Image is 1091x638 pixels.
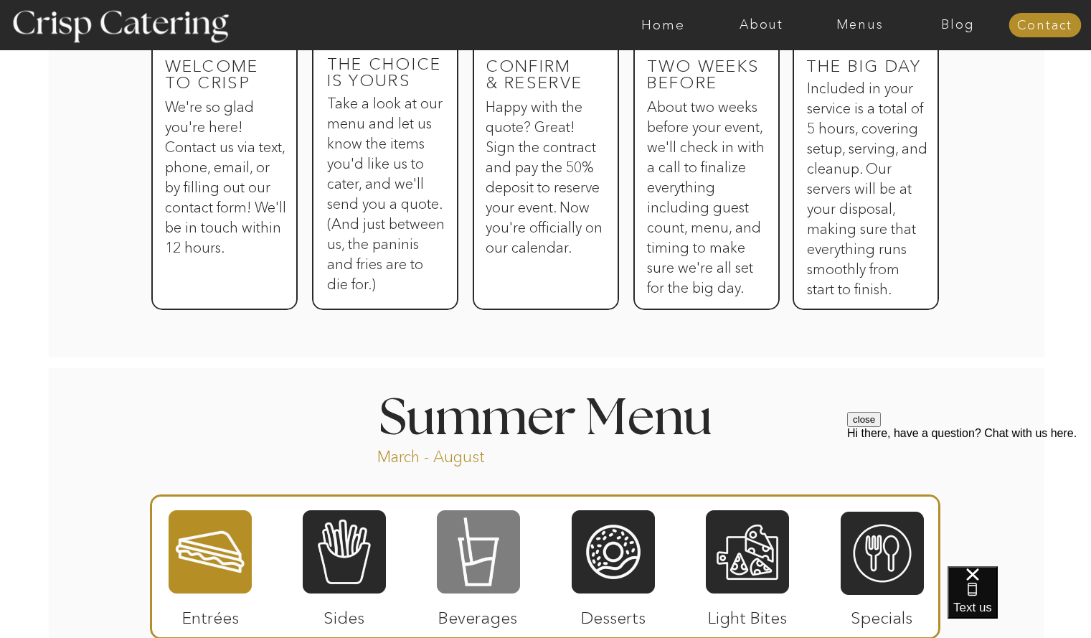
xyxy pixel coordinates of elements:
[566,594,661,635] p: Desserts
[647,58,765,78] h3: Two weeks before
[165,97,286,289] h3: We're so glad you're here! Contact us via text, phone, email, or by filling out our contact form!...
[834,594,930,635] p: Specials
[806,58,924,78] h3: The big day
[377,446,575,463] p: March - August
[807,78,927,271] h3: Included in your service is a total of 5 hours, covering setup, serving, and cleanup. Our servers...
[486,58,618,97] h3: Confirm & reserve
[163,594,258,635] p: Entrées
[847,412,1091,584] iframe: podium webchat widget prompt
[614,18,712,32] a: Home
[346,394,745,436] h1: Summer Menu
[948,566,1091,638] iframe: podium webchat widget bubble
[811,18,909,32] a: Menus
[1009,19,1081,33] a: Contact
[647,97,765,289] h3: About two weeks before your event, we'll check in with a call to finalize everything including gu...
[486,97,603,289] h3: Happy with the quote? Great! Sign the contract and pay the 50% deposit to reserve your event. Now...
[700,594,795,635] p: Light Bites
[327,93,445,258] h3: Take a look at our menu and let us know the items you'd like us to cater, and we'll send you a qu...
[712,18,811,32] a: About
[327,56,445,76] h3: The Choice is yours
[909,18,1007,32] a: Blog
[430,594,526,635] p: Beverages
[296,594,392,635] p: Sides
